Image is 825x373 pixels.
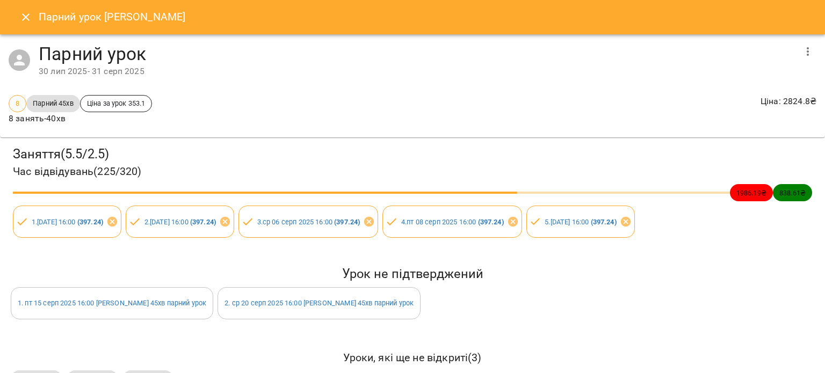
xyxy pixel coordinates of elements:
[13,163,812,180] h4: Час відвідувань ( 225 / 320 )
[9,98,26,108] span: 8
[730,188,773,198] span: 1986.19 ₴
[13,4,39,30] button: Close
[257,218,360,226] a: 3.ср 06 серп 2025 16:00 (397.24)
[32,218,103,226] a: 1.[DATE] 16:00 (397.24)
[526,206,635,238] div: 5.[DATE] 16:00 (397.24)
[13,146,812,163] h3: Заняття ( 5.5 / 2.5 )
[77,218,103,226] b: ( 397.24 )
[761,95,816,108] p: Ціна : 2824.8 ₴
[13,206,121,238] div: 1.[DATE] 16:00 (397.24)
[11,349,814,366] h6: Уроки, які ще не відкриті ( 3 )
[334,218,360,226] b: ( 397.24 )
[39,43,795,65] h4: Парний урок
[382,206,522,238] div: 4.пт 08 серп 2025 16:00 (397.24)
[26,98,80,108] span: Парний 45хв
[126,206,234,238] div: 2.[DATE] 16:00 (397.24)
[591,218,617,226] b: ( 397.24 )
[39,9,186,25] h6: Парний урок [PERSON_NAME]
[39,65,795,78] div: 30 лип 2025 - 31 серп 2025
[11,266,814,282] h5: Урок не підтверджений
[9,112,152,125] p: 8 занять-40хв
[773,188,812,198] span: 838.61 ₴
[238,206,378,238] div: 3.ср 06 серп 2025 16:00 (397.24)
[225,299,414,307] a: 2. ср 20 серп 2025 16:00 [PERSON_NAME] 45хв парний урок
[545,218,616,226] a: 5.[DATE] 16:00 (397.24)
[190,218,216,226] b: ( 397.24 )
[401,218,504,226] a: 4.пт 08 серп 2025 16:00 (397.24)
[81,98,152,108] span: Ціна за урок 353.1
[144,218,216,226] a: 2.[DATE] 16:00 (397.24)
[478,218,504,226] b: ( 397.24 )
[18,299,206,307] a: 1. пт 15 серп 2025 16:00 [PERSON_NAME] 45хв парний урок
